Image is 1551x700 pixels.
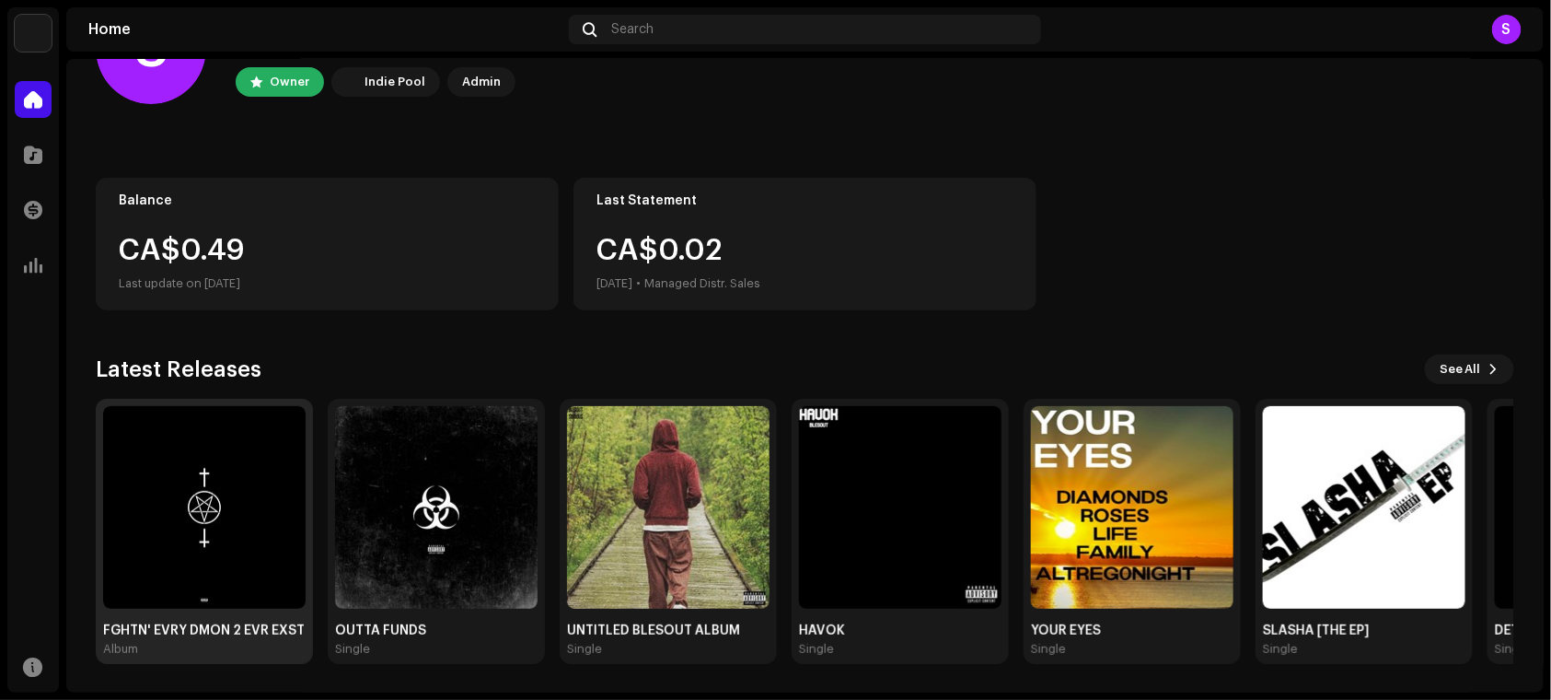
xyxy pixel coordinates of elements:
img: 5544d1c9-874e-4fca-9af3-bf18a424bdfc [1263,406,1465,609]
button: See All [1425,355,1514,384]
div: HAVOK [799,624,1001,638]
div: Single [1031,642,1066,657]
div: Single [567,642,602,657]
div: Last Statement [596,193,1013,208]
img: 8e5862be-433f-46e3-8ca0-5c64d7f0e591 [103,406,306,609]
div: Last update on [DATE] [119,273,536,295]
img: 190830b2-3b53-4b0d-992c-d3620458de1d [335,71,357,93]
div: Admin [462,71,501,93]
div: OUTTA FUNDS [335,624,538,638]
div: Single [1495,642,1530,657]
div: Balance [119,193,536,208]
h3: Latest Releases [96,355,261,384]
div: FGHTN' EVRY DMON 2 EVR EXST [103,624,306,638]
img: 8f5a575f-f512-4808-b6bf-cfcb3b61e1da [1031,406,1233,609]
div: Home [88,22,561,37]
div: Single [1263,642,1298,657]
img: b0f361eb-3807-4923-b1d4-6e3ca258e4c0 [567,406,770,609]
div: Album [103,642,138,657]
div: SLASHA [THE EP] [1263,624,1465,638]
div: Indie Pool [365,71,425,93]
span: Search [612,22,654,37]
div: Managed Distr. Sales [644,273,760,295]
re-o-card-value: Balance [96,178,559,310]
div: Single [799,642,834,657]
div: Single [335,642,370,657]
re-o-card-value: Last Statement [573,178,1036,310]
div: Owner [270,71,309,93]
span: See All [1440,351,1481,388]
div: YOUR EYES [1031,624,1233,638]
div: UNTITLED BLESOUT ALBUM [567,624,770,638]
div: S [1492,15,1522,44]
img: 22a4d105-5822-4840-879c-83b9d24eefc5 [799,406,1001,609]
div: • [636,273,641,295]
img: 190830b2-3b53-4b0d-992c-d3620458de1d [15,15,52,52]
img: d9b46365-82ef-4ae3-b675-360a78a2e04c [335,406,538,609]
div: [DATE] [596,273,632,295]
